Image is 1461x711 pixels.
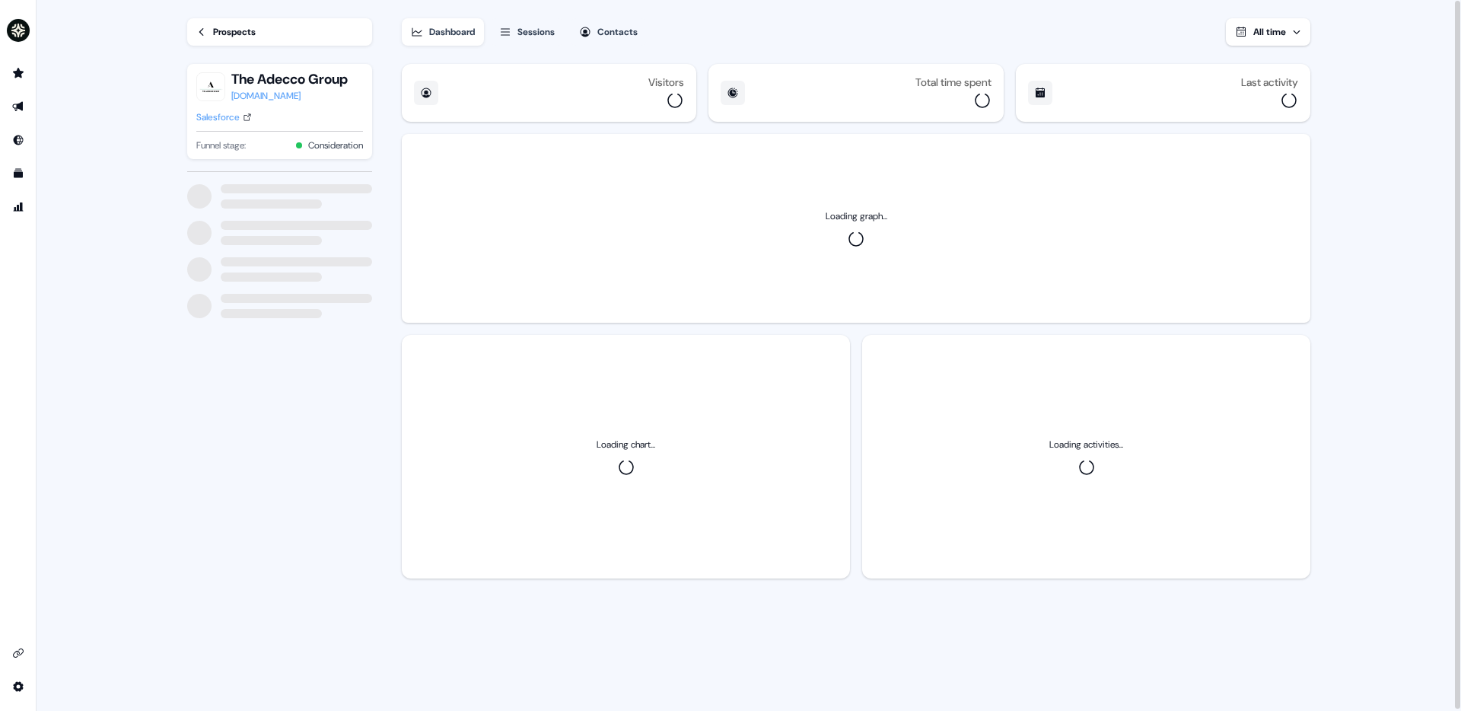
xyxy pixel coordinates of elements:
[196,138,246,153] span: Funnel stage:
[517,24,555,40] div: Sessions
[1241,76,1298,88] div: Last activity
[1226,18,1310,46] button: All time
[490,18,564,46] button: Sessions
[6,195,30,219] a: Go to attribution
[915,76,992,88] div: Total time spent
[402,18,484,46] button: Dashboard
[1253,26,1286,38] span: All time
[231,88,348,104] a: [DOMAIN_NAME]
[196,110,240,125] div: Salesforce
[187,18,372,46] a: Prospects
[6,61,30,85] a: Go to prospects
[826,209,887,224] div: Loading graph...
[6,161,30,186] a: Go to templates
[429,24,475,40] div: Dashboard
[213,24,256,40] div: Prospects
[597,437,655,452] div: Loading chart...
[231,70,348,88] button: The Adecco Group
[308,138,363,153] button: Consideration
[6,674,30,699] a: Go to integrations
[196,110,252,125] a: Salesforce
[6,94,30,119] a: Go to outbound experience
[570,18,647,46] button: Contacts
[597,24,638,40] div: Contacts
[1049,437,1123,452] div: Loading activities...
[648,76,684,88] div: Visitors
[6,641,30,665] a: Go to integrations
[6,128,30,152] a: Go to Inbound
